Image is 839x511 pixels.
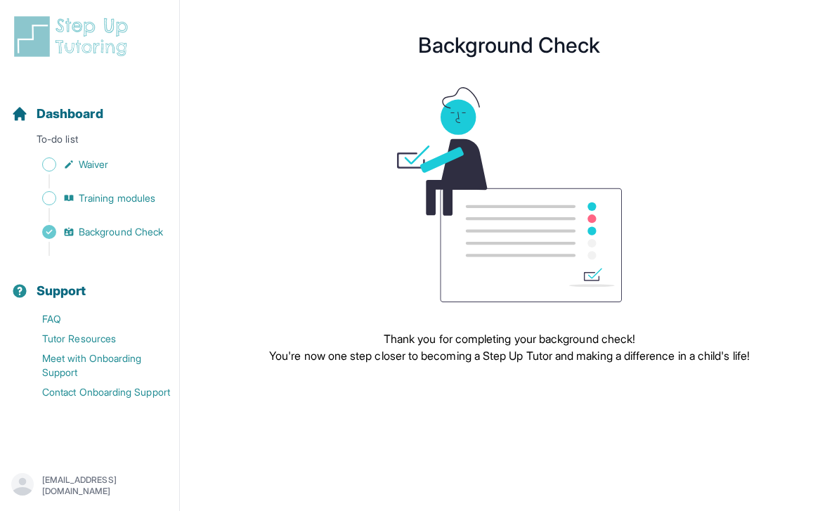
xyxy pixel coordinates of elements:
img: logo [11,14,136,59]
h1: Background Check [180,37,839,53]
a: Background Check [11,222,179,242]
a: FAQ [11,309,179,329]
button: Dashboard [6,82,174,129]
p: Thank you for completing your background check! [269,330,750,347]
button: [EMAIL_ADDRESS][DOMAIN_NAME] [11,473,168,498]
img: meeting graphic [397,87,622,302]
span: Background Check [79,225,163,239]
span: Waiver [79,157,108,172]
p: [EMAIL_ADDRESS][DOMAIN_NAME] [42,474,168,497]
p: To-do list [6,132,174,152]
a: Dashboard [11,104,103,124]
span: Training modules [79,191,155,205]
a: Tutor Resources [11,329,179,349]
span: Support [37,281,86,301]
a: Training modules [11,188,179,208]
span: Dashboard [37,104,103,124]
button: Support [6,259,174,306]
a: Contact Onboarding Support [11,382,179,402]
p: You're now one step closer to becoming a Step Up Tutor and making a difference in a child's life! [269,347,750,364]
a: Waiver [11,155,179,174]
a: Meet with Onboarding Support [11,349,179,382]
